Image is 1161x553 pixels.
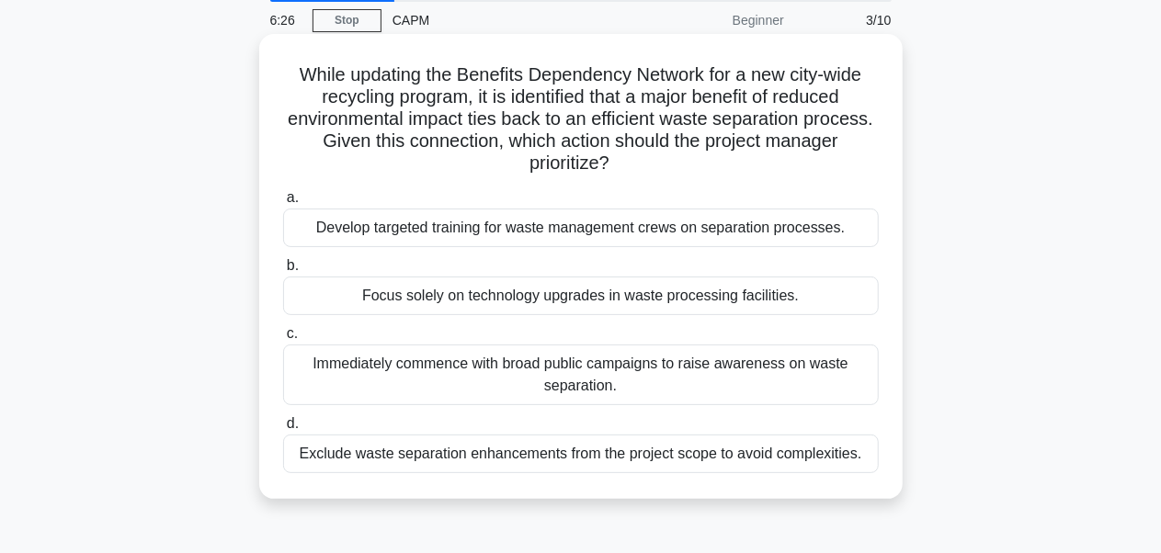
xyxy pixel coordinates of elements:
[283,434,879,473] div: Exclude waste separation enhancements from the project scope to avoid complexities.
[795,2,903,39] div: 3/10
[287,325,298,341] span: c.
[283,276,879,315] div: Focus solely on technology upgrades in waste processing facilities.
[283,209,879,247] div: Develop targeted training for waste management crews on separation processes.
[287,189,299,205] span: a.
[313,9,381,32] a: Stop
[634,2,795,39] div: Beginner
[281,63,881,175] h5: While updating the Benefits Dependency Network for a new city-wide recycling program, it is ident...
[287,257,299,273] span: b.
[283,344,879,405] div: Immediately commence with broad public campaigns to raise awareness on waste separation.
[287,415,299,431] span: d.
[259,2,313,39] div: 6:26
[381,2,634,39] div: CAPM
